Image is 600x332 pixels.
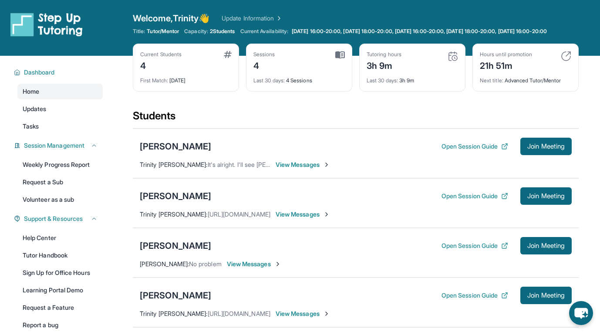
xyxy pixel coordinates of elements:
span: Home [23,87,39,96]
div: 3h 9m [367,72,458,84]
span: Dashboard [24,68,55,77]
button: Join Meeting [520,237,572,254]
span: View Messages [276,160,330,169]
a: Update Information [222,14,283,23]
span: Current Availability: [240,28,288,35]
span: Join Meeting [527,293,565,298]
div: Hours until promotion [480,51,532,58]
button: Open Session Guide [442,142,508,151]
button: Join Meeting [520,287,572,304]
span: Trinity [PERSON_NAME] : [140,210,208,218]
button: Support & Resources [20,214,98,223]
div: 4 [253,58,275,72]
span: Trinity [PERSON_NAME] : [140,161,208,168]
img: card [224,51,232,58]
img: Chevron Right [274,14,283,23]
span: Welcome, Trinity 👋 [133,12,209,24]
div: [DATE] [140,72,232,84]
a: Request a Sub [17,174,103,190]
button: Session Management [20,141,98,150]
span: [PERSON_NAME] : [140,260,189,268]
span: Tutor/Mentor [147,28,179,35]
div: Tutoring hours [367,51,401,58]
span: Session Management [24,141,84,150]
div: Advanced Tutor/Mentor [480,72,571,84]
img: Chevron-Right [274,261,281,268]
a: Request a Feature [17,300,103,315]
span: It's alright. I'll see [PERSON_NAME] [DATE] at 5pm. Have a good evening! [208,161,409,168]
button: Dashboard [20,68,98,77]
img: Chevron-Right [323,310,330,317]
span: Join Meeting [527,193,565,199]
span: [URL][DOMAIN_NAME] [208,310,270,317]
button: Join Meeting [520,187,572,205]
div: 3h 9m [367,58,401,72]
span: Tasks [23,122,39,131]
span: Support & Resources [24,214,83,223]
span: Title: [133,28,145,35]
a: Updates [17,101,103,117]
a: Volunteer as a sub [17,192,103,207]
button: Open Session Guide [442,291,508,300]
div: Sessions [253,51,275,58]
a: Sign Up for Office Hours [17,265,103,281]
span: Next title : [480,77,503,84]
span: No problem [189,260,222,268]
span: Last 30 days : [253,77,285,84]
a: Home [17,84,103,99]
span: Updates [23,105,47,113]
div: 21h 51m [480,58,532,72]
div: 4 [140,58,182,72]
button: Join Meeting [520,138,572,155]
span: Capacity: [184,28,208,35]
span: 2 Students [210,28,235,35]
a: Tasks [17,119,103,134]
a: Tutor Handbook [17,247,103,263]
span: First Match : [140,77,168,84]
img: card [448,51,458,61]
div: [PERSON_NAME] [140,140,211,152]
img: Chevron-Right [323,161,330,168]
div: 4 Sessions [253,72,345,84]
img: card [561,51,571,61]
button: chat-button [569,301,593,325]
span: [DATE] 16:00-20:00, [DATE] 18:00-20:00, [DATE] 16:00-20:00, [DATE] 18:00-20:00, [DATE] 16:00-20:00 [292,28,547,35]
img: card [335,51,345,59]
a: Learning Portal Demo [17,282,103,298]
div: [PERSON_NAME] [140,190,211,202]
a: [DATE] 16:00-20:00, [DATE] 18:00-20:00, [DATE] 16:00-20:00, [DATE] 18:00-20:00, [DATE] 16:00-20:00 [290,28,549,35]
span: View Messages [227,260,281,268]
span: Join Meeting [527,144,565,149]
button: Open Session Guide [442,192,508,200]
span: Join Meeting [527,243,565,248]
img: Chevron-Right [323,211,330,218]
span: [URL][DOMAIN_NAME] [208,210,270,218]
div: Current Students [140,51,182,58]
a: Weekly Progress Report [17,157,103,173]
span: View Messages [276,309,330,318]
button: Open Session Guide [442,241,508,250]
span: Trinity [PERSON_NAME] : [140,310,208,317]
span: Last 30 days : [367,77,398,84]
div: Students [133,109,579,128]
span: View Messages [276,210,330,219]
div: [PERSON_NAME] [140,289,211,302]
a: Help Center [17,230,103,246]
img: logo [10,12,83,37]
div: [PERSON_NAME] [140,240,211,252]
